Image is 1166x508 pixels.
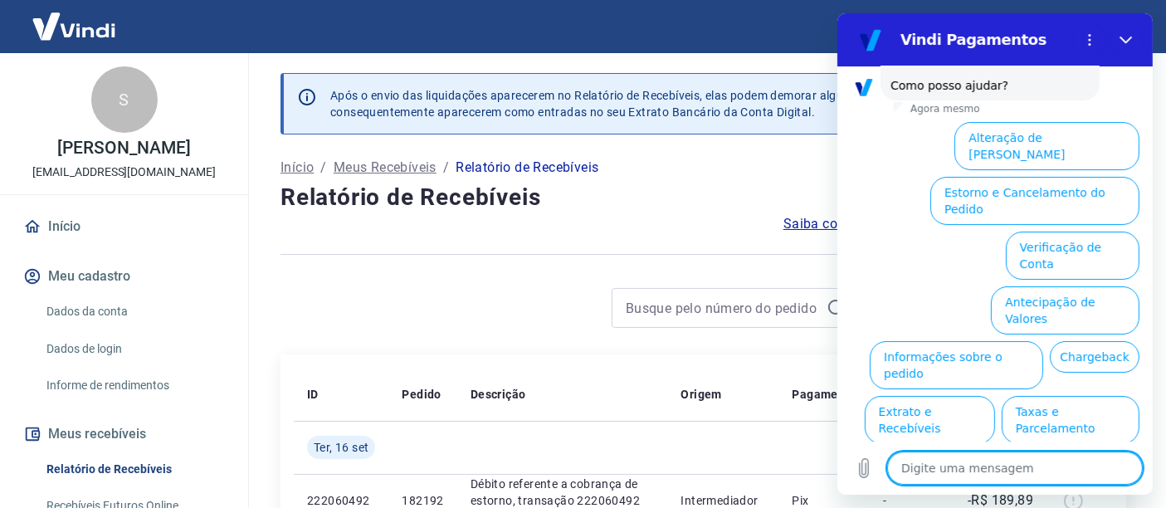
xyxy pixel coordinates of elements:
[20,416,228,452] button: Meus recebíveis
[20,208,228,245] a: Início
[281,181,1126,214] h4: Relatório de Recebíveis
[40,452,228,486] a: Relatório de Recebíveis
[837,13,1153,495] iframe: Janela de mensagens
[307,386,319,403] p: ID
[783,214,1126,234] a: Saiba como funciona a programação dos recebimentos
[320,158,326,178] p: /
[681,386,721,403] p: Origem
[91,66,158,133] div: S
[20,1,128,51] img: Vindi
[314,439,368,456] span: Ter, 16 set
[40,332,228,366] a: Dados de login
[40,369,228,403] a: Informe de rendimentos
[1086,12,1146,42] button: Sair
[57,139,190,157] p: [PERSON_NAME]
[471,386,526,403] p: Descrição
[334,158,437,178] a: Meus Recebíveis
[402,386,441,403] p: Pedido
[330,87,1047,120] p: Após o envio das liquidações aparecerem no Relatório de Recebíveis, elas podem demorar algumas ho...
[32,164,216,181] p: [EMAIL_ADDRESS][DOMAIN_NAME]
[281,158,314,178] a: Início
[40,295,228,329] a: Dados da conta
[443,158,449,178] p: /
[793,386,857,403] p: Pagamento
[626,296,820,320] input: Busque pelo número do pedido
[456,158,598,178] p: Relatório de Recebíveis
[20,258,228,295] button: Meu cadastro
